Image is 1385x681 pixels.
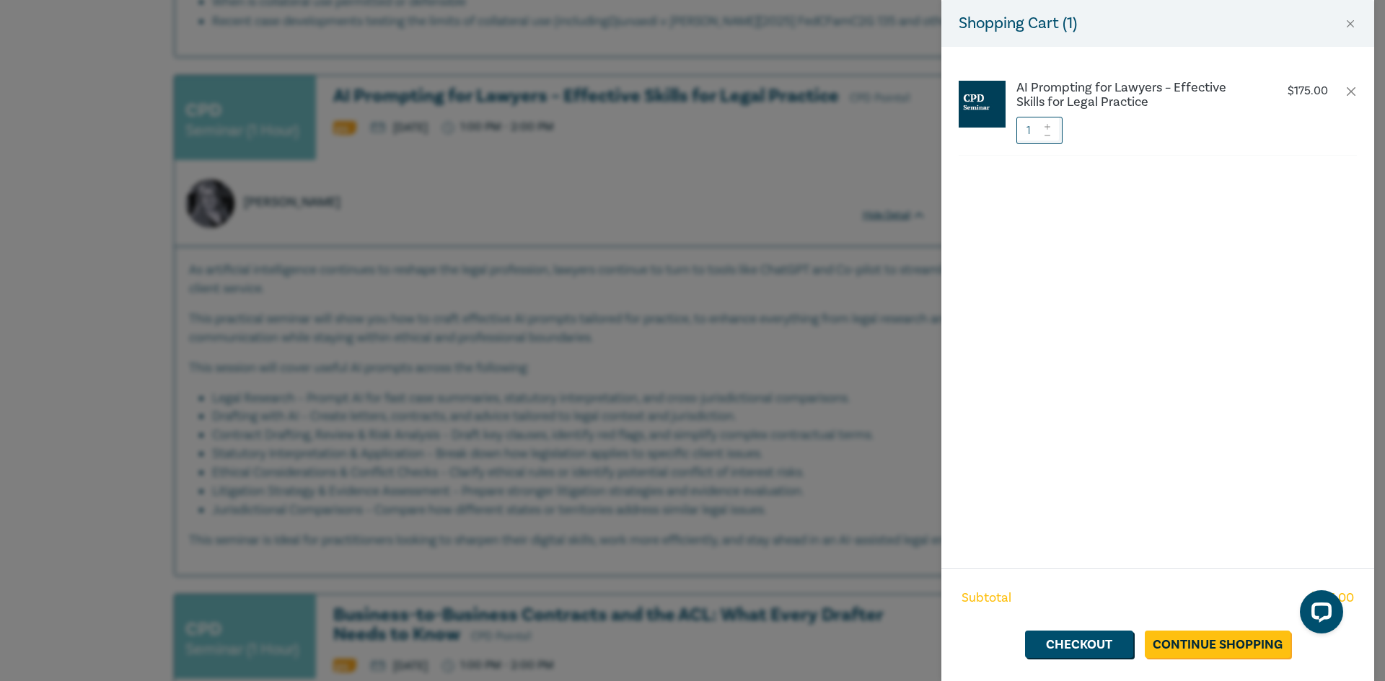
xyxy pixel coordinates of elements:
[1016,117,1063,144] input: 1
[1025,631,1133,658] a: Checkout
[959,81,1006,128] img: CPD%20Seminar.jpg
[962,589,1011,607] span: Subtotal
[959,12,1077,35] h5: Shopping Cart ( 1 )
[1016,81,1256,110] a: AI Prompting for Lawyers – Effective Skills for Legal Practice
[1288,84,1328,98] p: $ 175.00
[1145,631,1291,658] a: Continue Shopping
[1344,17,1357,30] button: Close
[1288,584,1349,645] iframe: LiveChat chat widget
